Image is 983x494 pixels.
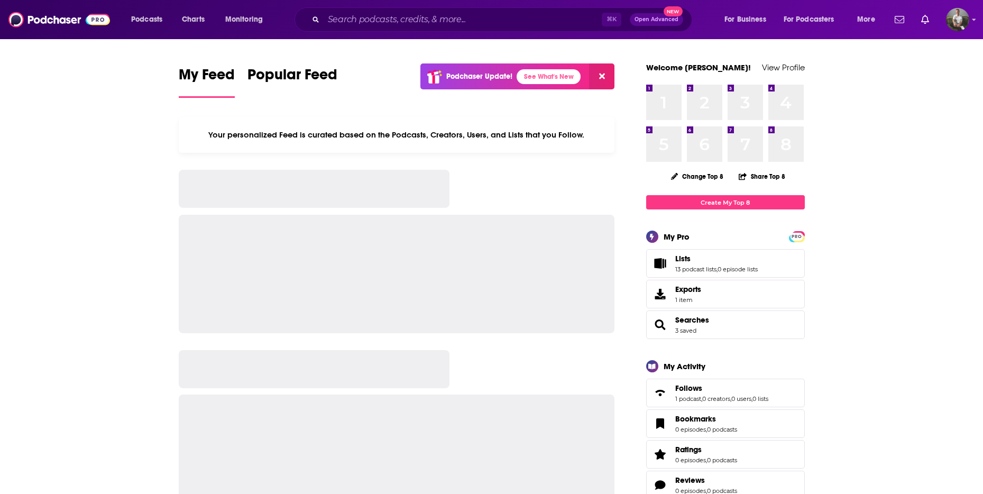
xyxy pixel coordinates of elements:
a: 0 lists [752,395,768,402]
span: Exports [675,285,701,294]
a: Bookmarks [650,416,671,431]
a: Follows [675,383,768,393]
span: Searches [646,310,805,339]
span: Exports [650,287,671,301]
span: More [857,12,875,27]
a: Reviews [650,478,671,492]
span: Lists [675,254,691,263]
button: Share Top 8 [738,166,786,187]
a: 0 podcasts [707,426,737,433]
a: 0 episodes [675,426,706,433]
a: 0 episodes [675,456,706,464]
img: Podchaser - Follow, Share and Rate Podcasts [8,10,110,30]
span: , [730,395,731,402]
a: 0 users [731,395,751,402]
span: New [664,6,683,16]
a: Lists [650,256,671,271]
div: My Pro [664,232,690,242]
a: Lists [675,254,758,263]
span: For Podcasters [784,12,834,27]
div: Search podcasts, credits, & more... [305,7,702,32]
span: Bookmarks [675,414,716,424]
span: Follows [646,379,805,407]
span: Logged in as trevordhanson [946,8,969,31]
a: Ratings [675,445,737,454]
span: My Feed [179,66,235,90]
span: Lists [646,249,805,278]
button: open menu [777,11,850,28]
span: , [706,456,707,464]
p: Podchaser Update! [446,72,512,81]
a: Charts [175,11,211,28]
span: Ratings [646,440,805,469]
span: Podcasts [131,12,162,27]
span: Popular Feed [247,66,337,90]
span: , [706,426,707,433]
button: open menu [218,11,277,28]
a: Bookmarks [675,414,737,424]
input: Search podcasts, credits, & more... [324,11,602,28]
a: PRO [791,232,803,240]
a: Popular Feed [247,66,337,98]
span: , [701,395,702,402]
a: Show notifications dropdown [890,11,908,29]
span: For Business [724,12,766,27]
a: View Profile [762,62,805,72]
span: PRO [791,233,803,241]
a: Welcome [PERSON_NAME]! [646,62,751,72]
a: 1 podcast [675,395,701,402]
a: See What's New [517,69,581,84]
span: ⌘ K [602,13,621,26]
img: User Profile [946,8,969,31]
span: Monitoring [225,12,263,27]
span: 1 item [675,296,701,304]
a: Searches [650,317,671,332]
a: 0 episode lists [718,266,758,273]
a: 0 podcasts [707,456,737,464]
span: Ratings [675,445,702,454]
span: Follows [675,383,702,393]
span: Open Advanced [635,17,678,22]
button: Change Top 8 [665,170,730,183]
button: Open AdvancedNew [630,13,683,26]
span: Bookmarks [646,409,805,438]
a: 3 saved [675,327,696,334]
a: Show notifications dropdown [917,11,933,29]
span: , [751,395,752,402]
span: Reviews [675,475,705,485]
button: open menu [717,11,779,28]
a: Create My Top 8 [646,195,805,209]
span: , [716,266,718,273]
button: Show profile menu [946,8,969,31]
button: open menu [850,11,888,28]
a: Reviews [675,475,737,485]
button: open menu [124,11,176,28]
a: My Feed [179,66,235,98]
a: 0 creators [702,395,730,402]
a: 13 podcast lists [675,266,716,273]
a: Exports [646,280,805,308]
span: Charts [182,12,205,27]
a: Follows [650,386,671,400]
a: Searches [675,315,709,325]
a: Ratings [650,447,671,462]
div: Your personalized Feed is curated based on the Podcasts, Creators, Users, and Lists that you Follow. [179,117,615,153]
div: My Activity [664,361,705,371]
